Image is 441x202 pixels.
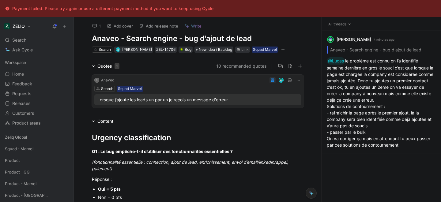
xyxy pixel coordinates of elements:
[97,118,113,125] div: Content
[2,191,71,202] div: Product - [GEOGRAPHIC_DATA]
[156,47,175,53] div: ZEL-14706
[2,191,71,200] div: Product - [GEOGRAPHIC_DATA]
[12,110,34,116] span: Customers
[5,59,26,65] span: Workspace
[94,78,99,83] div: B
[115,63,119,69] div: 1
[92,34,304,43] h1: Anaveo - Search engine - bug d'ajout de lead
[2,144,71,155] div: Squad - Marvel
[5,169,30,175] span: Product - GG
[5,192,49,198] span: Product - [GEOGRAPHIC_DATA]
[2,133,71,144] div: Zeliq Global
[2,79,71,88] a: Feedback
[12,120,41,126] span: Product areas
[5,134,27,140] span: Zeliq Global
[179,47,193,53] div: 🪲Bug
[12,71,24,77] span: Home
[12,36,26,44] span: Search
[2,58,71,67] div: Workspace
[97,62,119,70] div: Quotes
[279,78,283,82] img: avatar
[182,22,204,30] button: Write
[92,132,304,143] div: Urgency classification
[374,37,394,42] p: 4 minutes ago
[216,62,267,70] button: 10 recommended quotes
[2,133,71,142] div: Zeliq Global
[101,77,114,83] div: Anaveo
[99,47,111,53] div: Search
[5,181,36,187] span: Product - Marvel
[12,100,31,107] span: Releases
[5,146,33,152] span: Squad - Marvel
[2,45,71,54] a: Ask Cycle
[13,24,25,29] h1: ZELIQ
[89,22,104,30] button: 1
[2,109,71,118] a: Customers
[2,99,71,108] a: Releases
[199,47,232,53] span: New idea / Backlog
[4,23,10,29] img: ZELIQ
[194,47,233,53] div: New idea / Backlog
[5,157,20,163] span: Product
[98,186,121,192] strong: Oui = 5 pts
[2,167,71,178] div: Product - GG
[117,48,120,51] img: avatar
[2,179,71,188] div: Product - Marvel
[122,47,152,52] span: [PERSON_NAME]
[2,69,71,79] a: Home
[337,36,371,43] div: [PERSON_NAME]
[12,81,32,87] span: Feedback
[12,5,213,12] div: Payment failed. Please try again or use a different payment method if you want to keep using Cycle
[2,89,71,98] a: Requests
[136,22,181,30] button: Add release note
[92,176,304,182] div: Réponse :
[2,36,71,45] div: Search
[180,47,191,53] div: Bug
[2,156,71,165] div: Product
[92,159,289,171] em: (fonctionnalité essentielle : connection, ajout de lead, enrichissement, envoi d’email/linkedin/a...
[101,86,113,92] div: Search
[328,37,333,42] img: avatar
[241,47,249,53] div: Link
[97,96,298,103] div: Lorsque j'ajoute les leads un par un je reçois un message d'erreur
[89,62,122,70] div: Quotes1
[253,47,277,53] div: Squad Marvel
[12,91,32,97] span: Requests
[180,48,183,51] img: 🪲
[98,194,304,200] div: Non = 0 pts
[12,46,33,54] span: Ask Cycle
[327,21,353,27] button: All threads
[89,118,116,125] div: Content
[2,156,71,167] div: Product
[92,149,233,154] strong: Q1 : Le bug empêche-t-il d’utiliser des fonctionnalités essentielles ?
[104,22,136,30] button: Add cover
[328,21,351,27] span: All threads
[2,118,71,128] a: Product areas
[2,144,71,153] div: Squad - Marvel
[191,23,202,29] span: Write
[2,22,33,31] button: ZELIQZELIQ
[2,179,71,190] div: Product - Marvel
[2,167,71,177] div: Product - GG
[118,86,142,92] div: Squad Marvel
